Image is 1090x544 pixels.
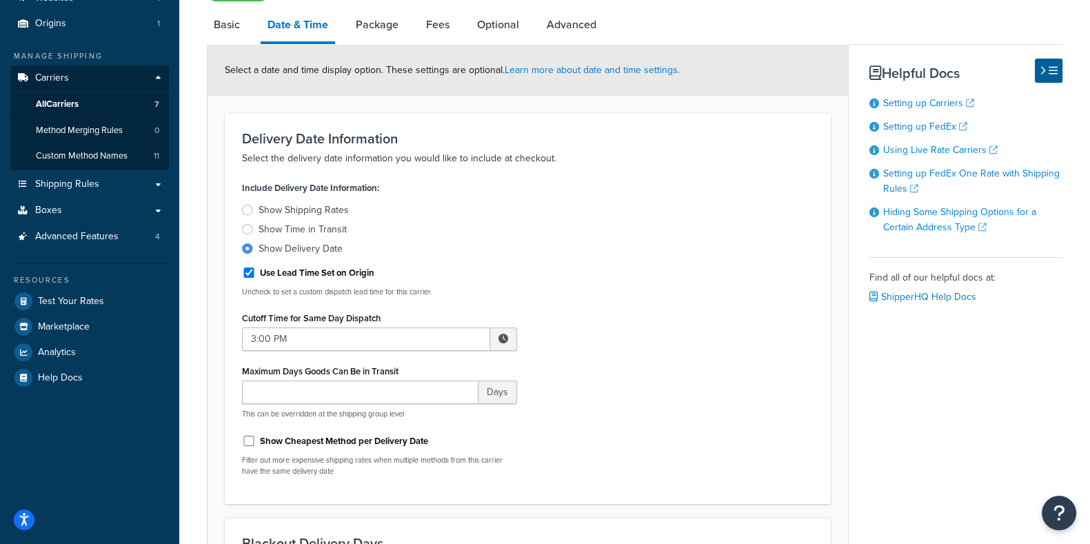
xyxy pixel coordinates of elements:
[242,313,381,323] label: Cutoff Time for Same Day Dispatch
[10,224,169,250] li: Advanced Features
[10,66,169,170] li: Carriers
[35,18,66,30] span: Origins
[10,274,169,286] div: Resources
[505,63,680,77] a: Learn more about date and time settings.
[10,11,169,37] li: Origins
[1035,59,1062,83] button: Hide Help Docs
[10,340,169,365] a: Analytics
[260,267,374,279] label: Use Lead Time Set on Origin
[10,365,169,390] a: Help Docs
[207,8,247,41] a: Basic
[10,198,169,223] a: Boxes
[154,125,159,137] span: 0
[36,125,123,137] span: Method Merging Rules
[242,179,379,198] label: Include Delivery Date Information:
[38,296,104,308] span: Test Your Rates
[883,205,1036,234] a: Hiding Some Shipping Options for a Certain Address Type
[869,257,1062,307] div: Find all of our helpful docs at:
[349,8,405,41] a: Package
[1042,496,1076,530] button: Open Resource Center
[259,223,347,236] div: Show Time in Transit
[259,242,343,256] div: Show Delivery Date
[10,289,169,314] a: Test Your Rates
[540,8,603,41] a: Advanced
[10,118,169,143] li: Method Merging Rules
[869,290,976,304] a: ShipperHQ Help Docs
[155,231,160,243] span: 4
[10,50,169,62] div: Manage Shipping
[10,66,169,91] a: Carriers
[260,435,428,447] label: Show Cheapest Method per Delivery Date
[35,205,62,216] span: Boxes
[38,347,76,359] span: Analytics
[259,203,349,217] div: Show Shipping Rates
[10,143,169,169] li: Custom Method Names
[10,224,169,250] a: Advanced Features4
[10,118,169,143] a: Method Merging Rules0
[10,92,169,117] a: AllCarriers7
[242,455,517,476] p: Filter out more expensive shipping rates when multiple methods from this carrier have the same de...
[470,8,526,41] a: Optional
[10,143,169,169] a: Custom Method Names11
[261,8,335,44] a: Date & Time
[35,72,69,84] span: Carriers
[242,131,814,146] h3: Delivery Date Information
[10,11,169,37] a: Origins1
[38,372,83,384] span: Help Docs
[35,179,99,190] span: Shipping Rules
[419,8,456,41] a: Fees
[242,150,814,167] p: Select the delivery date information you would like to include at checkout.
[883,143,998,157] a: Using Live Rate Carriers
[883,119,967,134] a: Setting up FedEx
[36,99,79,110] span: All Carriers
[883,96,974,110] a: Setting up Carriers
[242,366,398,376] label: Maximum Days Goods Can Be in Transit
[478,381,517,404] span: Days
[225,63,680,77] span: Select a date and time display option. These settings are optional.
[10,172,169,197] a: Shipping Rules
[883,166,1060,196] a: Setting up FedEx One Rate with Shipping Rules
[154,99,159,110] span: 7
[35,231,119,243] span: Advanced Features
[869,66,1062,81] h3: Helpful Docs
[36,150,128,162] span: Custom Method Names
[38,321,90,333] span: Marketplace
[10,314,169,339] a: Marketplace
[242,409,517,419] p: This can be overridden at the shipping group level
[157,18,160,30] span: 1
[242,287,517,297] p: Uncheck to set a custom dispatch lead time for this carrier
[154,150,159,162] span: 11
